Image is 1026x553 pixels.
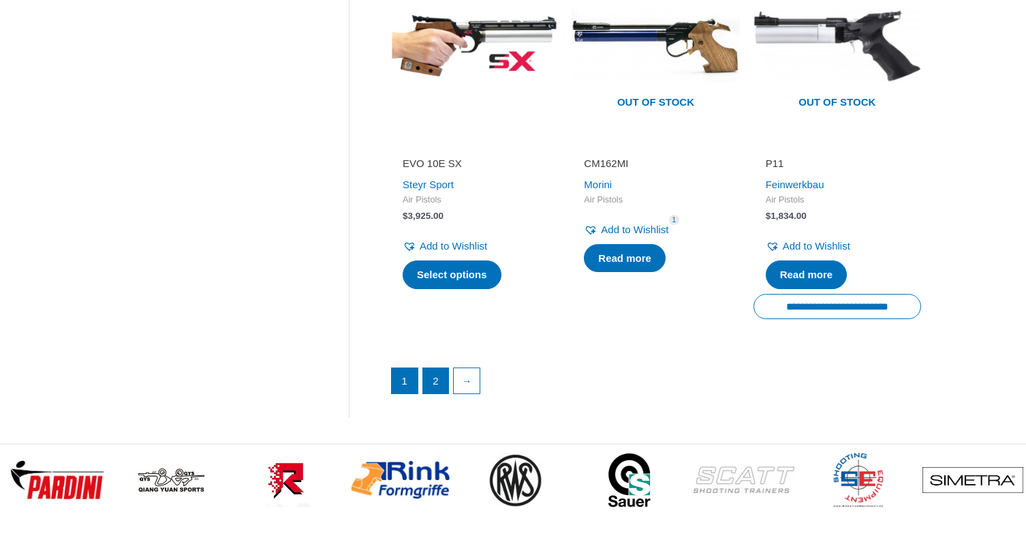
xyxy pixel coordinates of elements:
[403,157,546,170] h2: EVO 10E SX
[584,194,727,206] span: Air Pistols
[766,260,848,289] a: Read more about “P11”
[403,194,546,206] span: Air Pistols
[403,260,501,289] a: Select options for “EVO 10E SX”
[403,211,408,221] span: $
[584,244,666,273] a: Select options for “CM162MI”
[601,224,668,235] span: Add to Wishlist
[423,368,449,394] a: Page 2
[584,220,668,239] a: Add to Wishlist
[766,157,909,170] h2: P11
[420,240,487,252] span: Add to Wishlist
[766,237,850,256] a: Add to Wishlist
[403,237,487,256] a: Add to Wishlist
[766,194,909,206] span: Air Pistols
[403,157,546,175] a: EVO 10E SX
[766,211,771,221] span: $
[783,240,850,252] span: Add to Wishlist
[584,157,727,170] h2: CM162MI
[454,368,480,394] a: →
[403,211,444,221] bdi: 3,925.00
[766,157,909,175] a: P11
[403,138,546,154] iframe: Customer reviews powered by Trustpilot
[390,368,921,402] nav: Product Pagination
[584,179,612,190] a: Morini
[766,179,824,190] a: Feinwerkbau
[766,138,909,154] iframe: Customer reviews powered by Trustpilot
[584,138,727,154] iframe: Customer reviews powered by Trustpilot
[392,368,418,394] span: Page 1
[403,179,454,190] a: Steyr Sport
[766,211,807,221] bdi: 1,834.00
[669,215,680,225] span: 1
[582,88,729,119] span: Out of stock
[584,157,727,175] a: CM162MI
[764,88,911,119] span: Out of stock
